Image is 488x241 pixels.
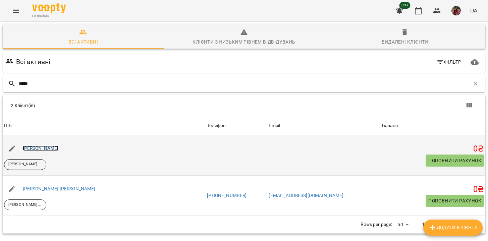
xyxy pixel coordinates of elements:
p: 1-2 of 2 [422,221,438,228]
span: ПІБ [4,122,204,130]
p: Rows per page: [361,221,392,228]
button: Menu [8,3,24,19]
button: UA [468,4,480,17]
span: Баланс [382,122,484,130]
div: Видалені клієнти [382,38,428,46]
div: Телефон [207,122,226,130]
span: Поповнити рахунок [428,157,481,165]
div: Sort [4,122,12,130]
div: Sort [269,122,280,130]
div: 2 Клієнт(ів) [11,102,248,109]
div: Клієнти з низьким рівнем відвідувань [193,38,295,46]
div: [PERSON_NAME] Ю А2 ПН_СР 10_30 [4,159,46,170]
img: Voopty Logo [32,3,66,13]
div: [PERSON_NAME] В - А1 ВТ_ЧТ 11_00 EDVIBE [4,199,46,210]
span: Фільтр [436,58,462,66]
span: For Business [32,14,66,18]
div: Email [269,122,280,130]
div: Table Toolbar [3,95,485,116]
h5: 0 ₴ [382,184,484,195]
span: Поповнити рахунок [428,197,481,205]
div: Sort [382,122,398,130]
a: [PHONE_NUMBER] [207,193,247,198]
div: ПІБ [4,122,12,130]
div: 50 [395,220,411,230]
span: 99+ [399,2,411,9]
button: Додати клієнта [423,220,483,236]
span: UA [470,7,477,14]
span: Телефон [207,122,266,130]
h6: Всі активні [16,57,51,67]
a: [PERSON_NAME] [23,145,59,151]
div: Sort [207,122,226,130]
p: [PERSON_NAME] В - А1 ВТ_ЧТ 11_00 EDVIBE [8,202,42,208]
p: [PERSON_NAME] Ю А2 ПН_СР 10_30 [8,162,42,167]
a: [PERSON_NAME] [PERSON_NAME] [23,186,96,191]
button: Поповнити рахунок [426,195,484,207]
span: Додати клієнта [429,224,477,232]
img: 7105fa523d679504fad829f6fcf794f1.JPG [451,6,461,15]
span: Email [269,122,379,130]
button: Поповнити рахунок [426,155,484,167]
h5: 0 ₴ [382,144,484,154]
button: Вигляд колонок [461,98,477,114]
a: [EMAIL_ADDRESS][DOMAIN_NAME] [269,193,343,198]
div: Баланс [382,122,398,130]
div: Всі активні [68,38,98,46]
button: Фільтр [434,56,464,68]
